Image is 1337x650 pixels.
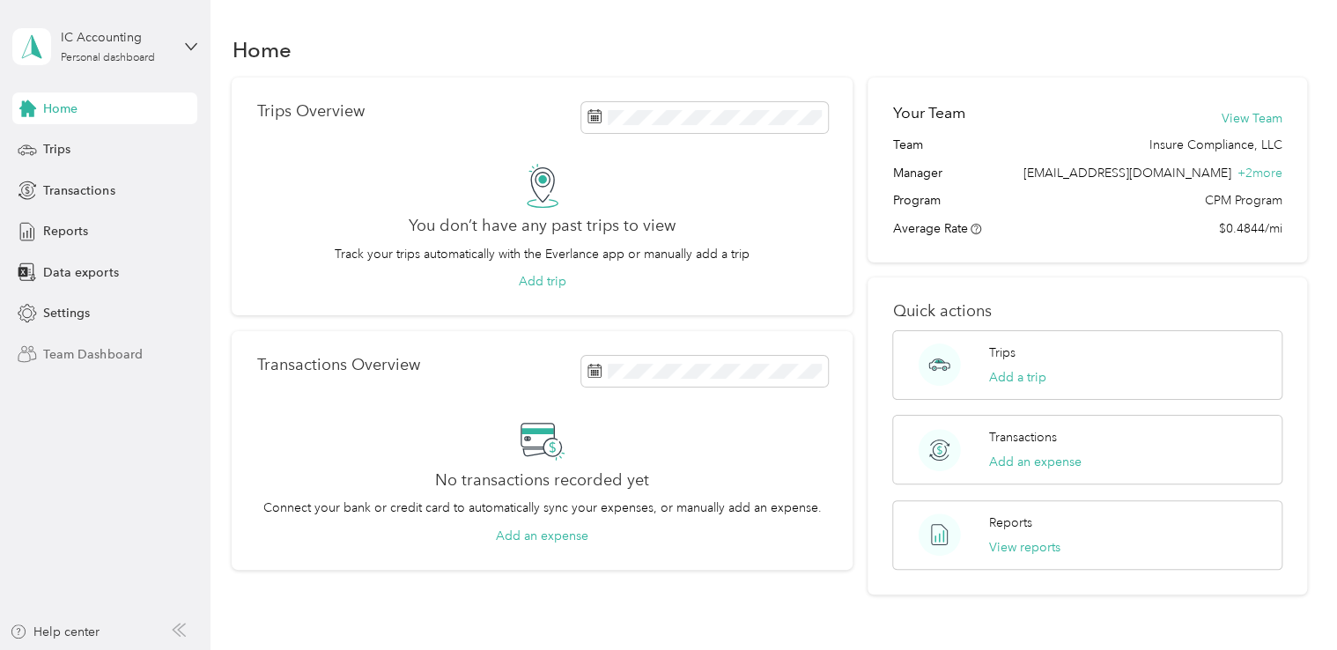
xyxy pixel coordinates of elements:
[1023,166,1231,181] span: [EMAIL_ADDRESS][DOMAIN_NAME]
[263,499,822,517] p: Connect your bank or credit card to automatically sync your expenses, or manually add an expense.
[232,41,291,59] h1: Home
[43,304,90,322] span: Settings
[892,136,922,154] span: Team
[435,471,649,490] h2: No transactions recorded yet
[43,345,142,364] span: Team Dashboard
[1219,219,1282,238] span: $0.4844/mi
[256,356,419,374] p: Transactions Overview
[43,222,88,240] span: Reports
[335,245,750,263] p: Track your trips automatically with the Everlance app or manually add a trip
[519,272,566,291] button: Add trip
[256,102,364,121] p: Trips Overview
[61,53,155,63] div: Personal dashboard
[892,164,942,182] span: Manager
[989,368,1046,387] button: Add a trip
[61,28,171,47] div: IC Accounting
[409,217,676,235] h2: You don’t have any past trips to view
[892,102,964,124] h2: Your Team
[43,263,118,282] span: Data exports
[43,181,114,200] span: Transactions
[989,538,1060,557] button: View reports
[1237,166,1282,181] span: + 2 more
[43,140,70,159] span: Trips
[989,513,1032,532] p: Reports
[10,623,100,641] button: Help center
[989,343,1016,362] p: Trips
[1222,109,1282,128] button: View Team
[43,100,78,118] span: Home
[892,221,967,236] span: Average Rate
[989,453,1082,471] button: Add an expense
[892,302,1282,321] p: Quick actions
[892,191,940,210] span: Program
[1205,191,1282,210] span: CPM Program
[1238,551,1337,650] iframe: Everlance-gr Chat Button Frame
[989,428,1057,447] p: Transactions
[496,527,588,545] button: Add an expense
[1149,136,1282,154] span: Insure Compliance, LLC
